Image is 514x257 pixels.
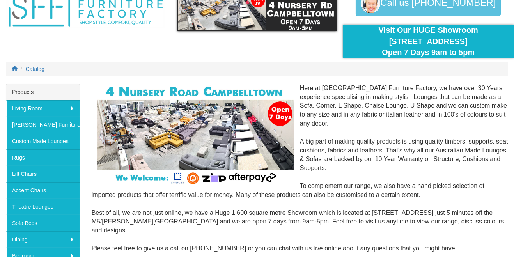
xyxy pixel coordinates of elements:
[6,215,80,231] a: Sofa Beds
[97,84,294,186] img: Corner Modular Lounges
[6,149,80,166] a: Rugs
[6,117,80,133] a: [PERSON_NAME] Furniture
[6,199,80,215] a: Theatre Lounges
[6,231,80,248] a: Dining
[6,84,80,100] div: Products
[6,133,80,149] a: Custom Made Lounges
[6,166,80,182] a: Lift Chairs
[349,25,508,58] div: Visit Our HUGE Showroom [STREET_ADDRESS] Open 7 Days 9am to 5pm
[6,182,80,199] a: Accent Chairs
[6,100,80,117] a: Living Room
[26,66,44,72] a: Catalog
